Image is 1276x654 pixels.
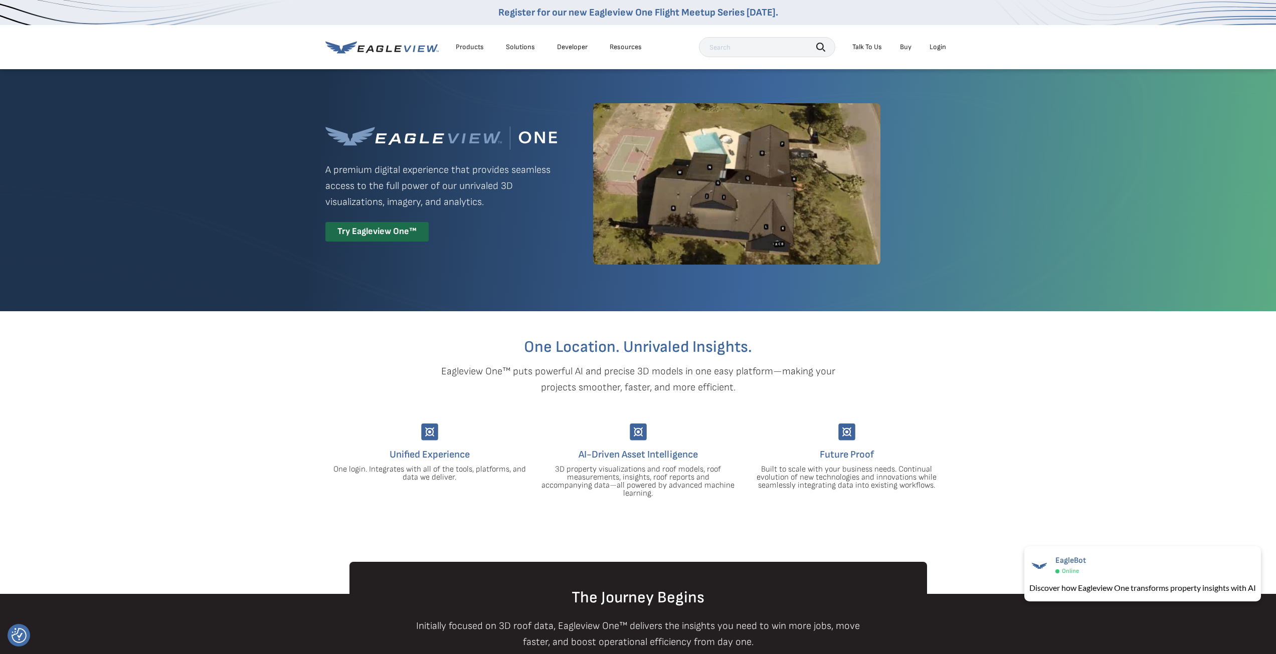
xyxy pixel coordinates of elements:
h4: Unified Experience [333,447,526,463]
p: 3D property visualizations and roof models, roof measurements, insights, roof reports and accompa... [541,466,735,498]
p: Eagleview One™ puts powerful AI and precise 3D models in one easy platform—making your projects s... [424,363,853,395]
a: Developer [557,43,588,52]
a: Register for our new Eagleview One Flight Meetup Series [DATE]. [498,7,778,19]
div: Products [456,43,484,52]
div: Talk To Us [852,43,882,52]
div: Solutions [506,43,535,52]
div: Login [930,43,946,52]
img: Eagleview One™ [325,126,557,150]
img: Group-9744.svg [421,423,438,441]
h4: AI-Driven Asset Intelligence [541,447,735,463]
img: Revisit consent button [12,628,27,643]
h4: Future Proof [750,447,944,463]
a: Buy [900,43,912,52]
img: Group-9744.svg [838,423,855,441]
p: A premium digital experience that provides seamless access to the full power of our unrivaled 3D ... [325,162,557,210]
img: Group-9744.svg [630,423,647,441]
button: Consent Preferences [12,628,27,643]
h2: The Journey Begins [349,590,927,606]
span: EagleBot [1055,556,1086,565]
img: EagleBot [1029,556,1049,576]
p: Initially focused on 3D roof data, Eagleview One™ delivers the insights you need to win more jobs... [405,618,871,650]
div: Discover how Eagleview One transforms property insights with AI [1029,582,1256,594]
p: Built to scale with your business needs. Continual evolution of new technologies and innovations ... [750,466,944,490]
h2: One Location. Unrivaled Insights. [333,339,944,355]
p: One login. Integrates with all of the tools, platforms, and data we deliver. [333,466,526,482]
div: Resources [610,43,642,52]
span: Online [1062,567,1079,575]
div: Try Eagleview One™ [325,222,429,242]
input: Search [699,37,835,57]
